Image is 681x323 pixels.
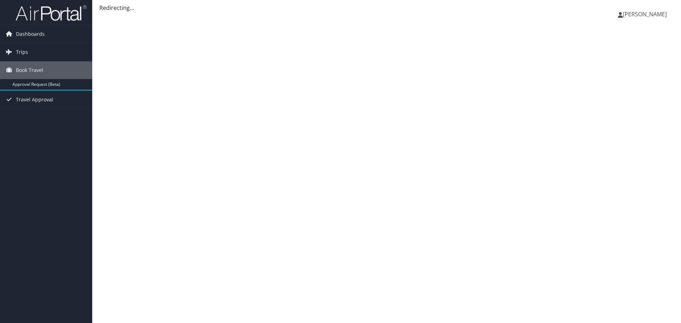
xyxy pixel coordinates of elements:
[623,10,667,18] span: [PERSON_NAME]
[618,4,674,25] a: [PERSON_NAME]
[16,25,45,43] span: Dashboards
[16,43,28,61] span: Trips
[16,91,53,108] span: Travel Approval
[16,5,87,21] img: airportal-logo.png
[16,61,43,79] span: Book Travel
[99,4,674,12] div: Redirecting...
